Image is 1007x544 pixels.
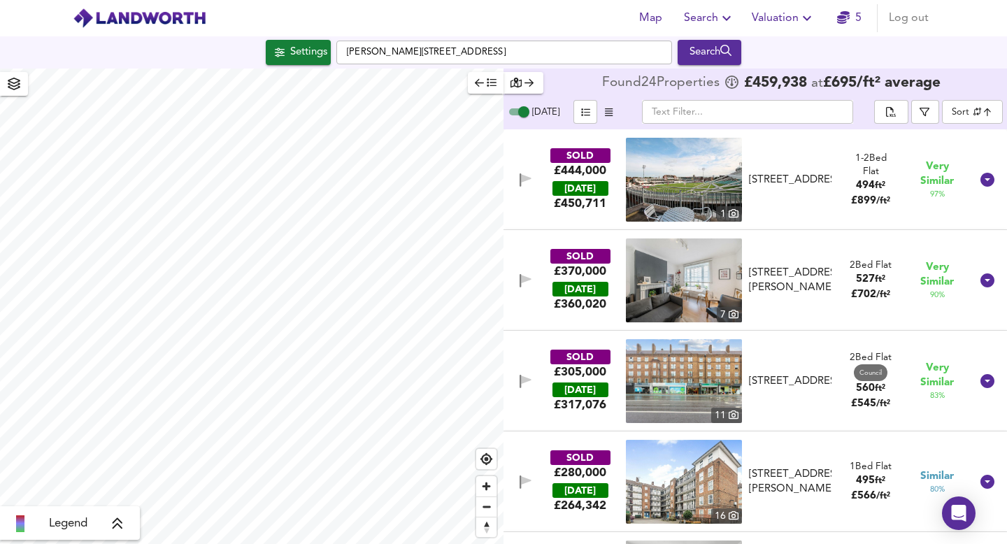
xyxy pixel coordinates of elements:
[851,289,890,300] span: £ 702
[476,517,497,537] button: Reset bearing to north
[979,171,996,188] svg: Show Details
[743,266,837,296] div: Flat 20, Hornby House, Clayton Street, SE11 5DA
[711,508,742,524] div: 16
[266,40,331,65] div: Click to configure Search Settings
[602,76,723,90] div: Found 24 Propert ies
[266,40,331,65] button: Settings
[942,100,1003,124] div: Sort
[952,106,969,119] div: Sort
[851,152,890,165] div: Rightmove thinks this is a 2 bed but Zoopla states 1 bed, so we're showing you both here
[552,181,608,196] div: [DATE]
[749,266,831,296] div: [STREET_ADDRESS][PERSON_NAME]
[552,483,608,498] div: [DATE]
[476,496,497,517] button: Zoom out
[752,8,815,28] span: Valuation
[889,8,929,28] span: Log out
[979,272,996,289] svg: Show Details
[876,399,890,408] span: / ft²
[532,108,559,117] span: [DATE]
[550,450,610,465] div: SOLD
[550,148,610,163] div: SOLD
[554,163,606,178] div: £444,000
[626,138,742,222] img: property thumbnail
[856,475,875,486] span: 495
[920,159,954,189] span: Very Similar
[684,8,735,28] span: Search
[642,100,853,124] input: Text Filter...
[49,515,87,532] span: Legend
[851,196,890,206] span: £ 899
[920,260,954,289] span: Very Similar
[746,4,821,32] button: Valuation
[628,4,673,32] button: Map
[744,76,807,90] span: £ 459,938
[552,382,608,397] div: [DATE]
[503,129,1007,230] div: SOLD£444,000 [DATE]£450,711property thumbnail 1 [STREET_ADDRESS]1-2Bed Flat494ft²£899/ft² Very Si...
[851,399,890,409] span: £ 545
[554,397,606,413] span: £ 317,076
[942,496,976,530] div: Open Intercom Messenger
[854,368,887,378] span: Council
[875,384,885,393] span: ft²
[626,238,742,322] a: property thumbnail 7
[717,307,742,322] div: 7
[749,374,831,389] div: [STREET_ADDRESS]
[681,43,738,62] div: Search
[920,361,954,390] span: Very Similar
[850,460,892,473] div: 1 Bed Flat
[626,238,742,322] img: property thumbnail
[290,43,327,62] div: Settings
[554,498,606,513] span: £ 264,342
[850,259,892,272] div: 2 Bed Flat
[876,492,890,501] span: / ft²
[876,290,890,299] span: / ft²
[883,4,934,32] button: Log out
[678,40,741,65] button: Search
[827,4,871,32] button: 5
[336,41,672,64] input: Enter a location...
[856,383,875,394] span: 560
[851,491,890,501] span: £ 566
[930,189,945,200] span: 97 %
[979,473,996,490] svg: Show Details
[875,275,885,284] span: ft²
[554,296,606,312] span: £ 360,020
[678,4,741,32] button: Search
[711,408,742,423] div: 11
[930,289,945,301] span: 90 %
[634,8,667,28] span: Map
[875,181,885,190] span: ft²
[823,76,941,90] span: £ 695 / ft² average
[811,77,823,90] span: at
[743,467,837,497] div: Flat 29, Read House, Clayton Street, SE11 5SF
[503,431,1007,532] div: SOLD£280,000 [DATE]£264,342property thumbnail 16 [STREET_ADDRESS][PERSON_NAME]1Bed Flat495ft²£566...
[875,476,885,485] span: ft²
[717,206,742,222] div: 1
[503,331,1007,431] div: SOLD£305,000 [DATE]£317,076property thumbnail 11 [STREET_ADDRESS]2Bed Flat Council 560ft²£545/ft²...
[550,249,610,264] div: SOLD
[876,196,890,206] span: / ft²
[554,364,606,380] div: £305,000
[874,100,908,124] div: split button
[73,8,206,29] img: logo
[503,230,1007,331] div: SOLD£370,000 [DATE]£360,020property thumbnail 7 [STREET_ADDRESS][PERSON_NAME]2Bed Flat527ft²£702/...
[856,274,875,285] span: 527
[850,351,892,381] div: 2 Bed Flat
[979,373,996,389] svg: Show Details
[930,390,945,401] span: 83 %
[626,339,742,423] img: property thumbnail
[476,449,497,469] button: Find my location
[851,152,890,179] div: Flat
[749,173,831,187] div: [STREET_ADDRESS]
[476,517,497,537] span: Reset bearing to north
[920,469,954,484] span: Similar
[476,476,497,496] button: Zoom in
[626,440,742,524] img: property thumbnail
[554,465,606,480] div: £280,000
[837,8,862,28] a: 5
[856,180,875,191] span: 494
[626,339,742,423] a: property thumbnail 11
[930,484,945,495] span: 80 %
